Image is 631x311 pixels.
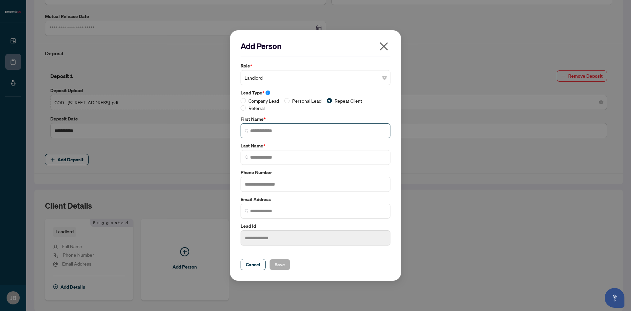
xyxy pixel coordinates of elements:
span: Referral [246,104,267,112]
span: close [379,41,389,52]
span: Personal Lead [290,97,324,104]
label: First Name [241,116,390,123]
button: Cancel [241,259,266,270]
span: Cancel [246,259,260,270]
label: Email Address [241,196,390,203]
img: search_icon [245,129,249,133]
label: Role [241,62,390,69]
button: Save [269,259,290,270]
img: search_icon [245,209,249,213]
button: Open asap [605,288,624,308]
span: Landlord [245,71,386,84]
label: Lead Id [241,222,390,230]
span: info-circle [266,91,270,95]
span: Repeat Client [332,97,365,104]
label: Last Name [241,142,390,149]
span: Company Lead [246,97,282,104]
img: search_icon [245,155,249,159]
label: Phone Number [241,169,390,176]
h2: Add Person [241,41,390,51]
label: Lead Type [241,89,390,96]
span: close-circle [383,76,386,80]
